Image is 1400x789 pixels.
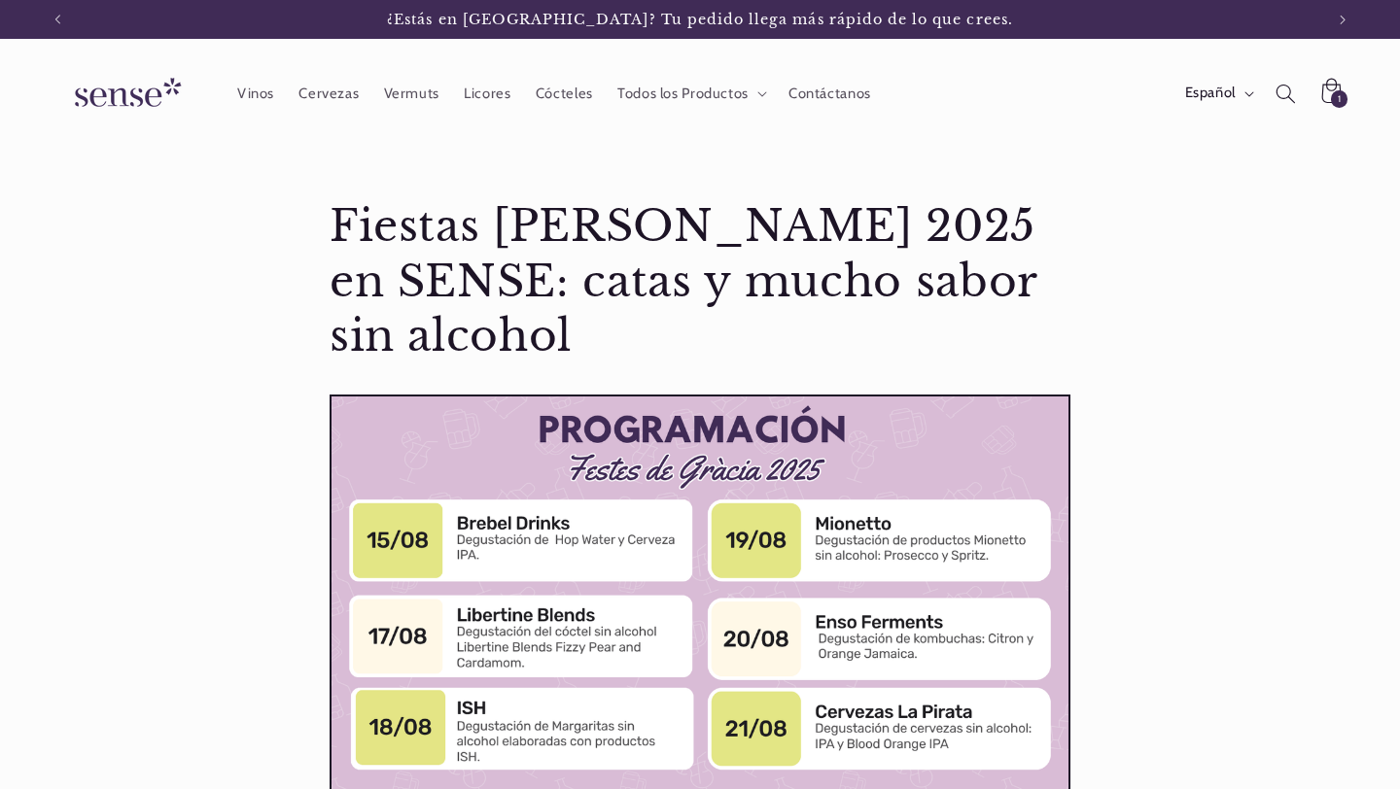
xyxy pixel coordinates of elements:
span: Licores [464,85,510,103]
a: Contáctanos [776,72,883,115]
span: Vermuts [384,85,439,103]
span: Vinos [237,85,274,103]
a: Licores [452,72,524,115]
summary: Búsqueda [1263,71,1308,116]
a: Cervezas [287,72,371,115]
span: Todos los Productos [617,85,749,103]
span: Contáctanos [788,85,871,103]
a: Sense [44,58,205,129]
span: ¿Estás en [GEOGRAPHIC_DATA]? Tu pedido llega más rápido de lo que crees. [387,11,1013,28]
h1: Fiestas [PERSON_NAME] 2025 en SENSE: catas y mucho sabor sin alcohol [330,199,1070,364]
button: Español [1172,74,1263,113]
a: Cócteles [523,72,605,115]
a: Vinos [225,72,286,115]
span: Español [1185,83,1236,104]
summary: Todos los Productos [605,72,776,115]
span: Cervezas [298,85,359,103]
span: 1 [1338,90,1342,108]
a: Vermuts [371,72,452,115]
span: Cócteles [536,85,593,103]
img: Sense [52,66,197,121]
